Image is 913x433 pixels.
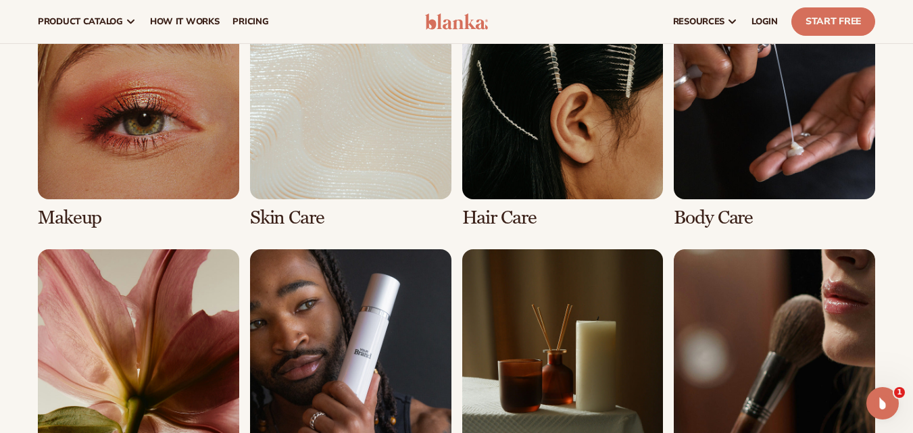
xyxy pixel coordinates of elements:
span: product catalog [38,16,123,27]
h3: Skin Care [250,207,451,228]
span: LOGIN [751,16,778,27]
a: Start Free [791,7,875,36]
img: logo [425,14,489,30]
h3: Makeup [38,207,239,228]
h3: Body Care [674,207,875,228]
span: How It Works [150,16,220,27]
h3: Hair Care [462,207,664,228]
span: 1 [894,387,905,398]
span: resources [673,16,724,27]
span: pricing [232,16,268,27]
iframe: Intercom live chat [866,387,899,419]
